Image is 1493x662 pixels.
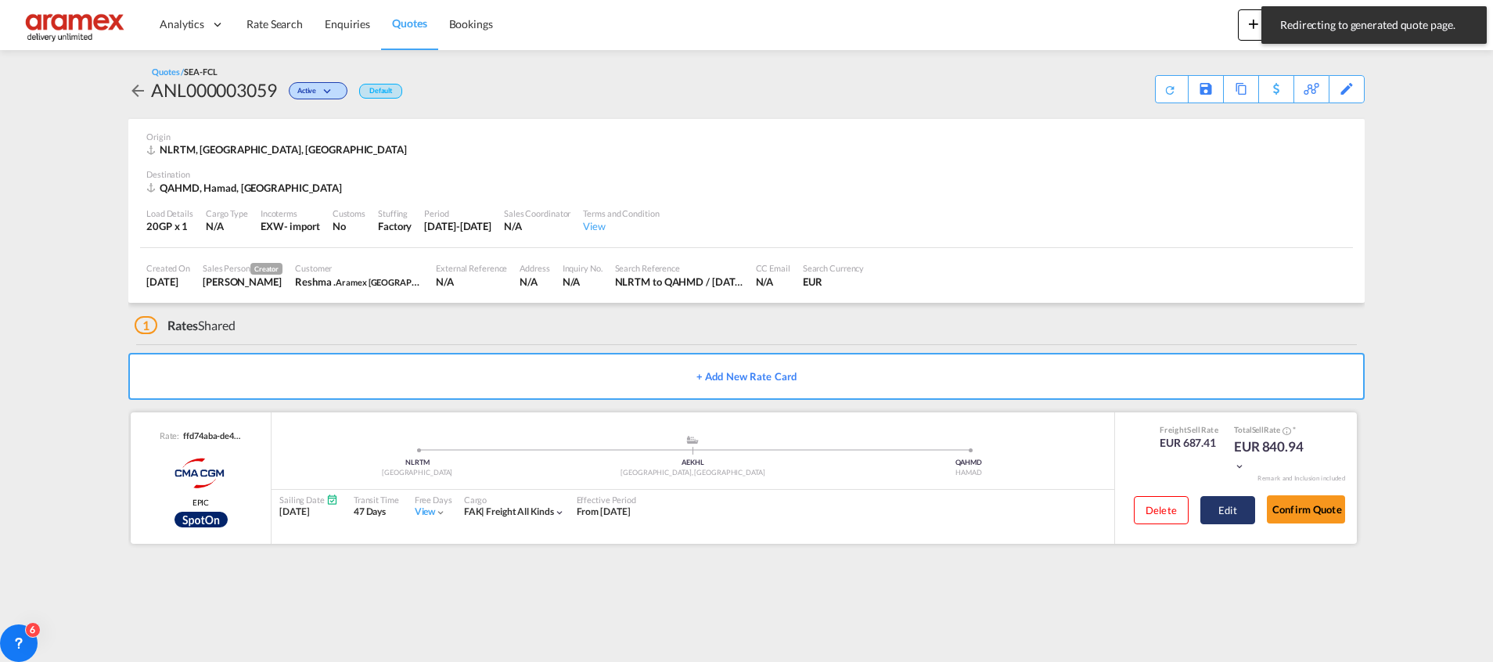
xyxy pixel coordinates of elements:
span: Sell [1187,425,1200,434]
span: Rates [167,318,199,333]
div: QAHMD [831,458,1106,468]
div: Default [359,84,402,99]
div: Inquiry No. [563,262,603,274]
div: Remark and Inclusion included [1246,474,1357,483]
div: Incoterms [261,207,320,219]
span: From [DATE] [577,505,631,517]
div: Destination [146,168,1347,180]
div: Shared [135,317,236,334]
span: Rate Search [246,17,303,31]
div: EUR [803,275,865,289]
div: CC Email [756,262,790,274]
button: Spot Rates are dynamic & can fluctuate with time [1280,425,1291,437]
span: Redirecting to generated quote page. [1275,17,1473,33]
div: 28 Aug 2025 [146,275,190,289]
div: Address [520,262,549,274]
div: Sales Person [203,262,282,275]
div: [GEOGRAPHIC_DATA] [279,468,555,478]
div: Free Days [415,494,452,505]
span: Aramex [GEOGRAPHIC_DATA] [336,275,453,288]
button: Confirm Quote [1267,495,1345,523]
md-icon: icon-chevron-down [554,507,565,518]
div: [GEOGRAPHIC_DATA], [GEOGRAPHIC_DATA] [555,468,830,478]
div: Viewicon-chevron-down [415,505,447,519]
div: Quotes /SEA-FCL [152,66,218,77]
div: Load Details [146,207,193,219]
div: From 26 Aug 2025 [577,505,631,519]
div: Freight Rate [1160,424,1218,435]
div: Cargo [464,494,565,505]
div: ANL000003059 [151,77,277,103]
div: 20GP x 1 [146,219,193,233]
div: Terms and Condition [583,207,659,219]
div: Origin [146,131,1347,142]
div: Total Rate [1234,424,1312,437]
div: Cargo Type [206,207,248,219]
span: Active [297,86,320,101]
span: | [481,505,484,517]
div: HAMAD [831,468,1106,478]
span: Enquiries [325,17,370,31]
div: External Reference [436,262,507,274]
span: FAK [464,505,487,517]
div: Quote PDF is not available at this time [1164,76,1180,96]
div: N/A [436,275,507,289]
div: Search Reference [615,262,743,274]
div: Transit Time [354,494,399,505]
span: EPIC [192,497,210,508]
div: Sailing Date [279,494,338,505]
div: 28 Aug 2025 [424,219,491,233]
button: Delete [1134,496,1189,524]
div: Search Currency [803,262,865,274]
div: - import [284,219,320,233]
div: Effective Period [577,494,636,505]
div: Created On [146,262,190,274]
img: CMA_CGM_Spot.png [174,512,228,527]
div: Rollable available [174,512,228,527]
span: 1 [135,316,157,334]
md-icon: icon-refresh [1163,82,1177,96]
div: Save As Template [1189,76,1223,103]
div: N/A [563,275,603,289]
div: N/A [520,275,549,289]
div: Janice Camporaso [203,275,282,289]
md-icon: assets/icons/custom/ship-fill.svg [683,436,702,444]
md-icon: icon-arrow-left [128,81,147,100]
div: NLRTM to QAHMD / 28 Aug 2025 [615,275,743,289]
div: 47 Days [354,505,399,519]
img: CMACGM Spot [161,454,240,493]
md-icon: icon-chevron-down [435,507,446,518]
div: N/A [206,219,248,233]
span: Quotes [392,16,426,30]
div: Sales Coordinator [504,207,570,219]
div: Change Status Here [289,82,347,99]
img: dca169e0c7e311edbe1137055cab269e.png [23,7,129,42]
span: Subject to Remarks [1291,425,1296,434]
span: NLRTM, [GEOGRAPHIC_DATA], [GEOGRAPHIC_DATA] [160,143,407,156]
md-icon: icon-plus 400-fg [1244,14,1263,33]
div: EUR 687.41 [1160,435,1218,451]
md-icon: icon-chevron-down [320,88,339,96]
md-icon: icon-chevron-down [1234,461,1245,472]
div: Customs [333,207,365,219]
div: View [583,219,659,233]
div: Factory Stuffing [378,219,412,233]
div: [DATE] [279,505,338,519]
span: Bookings [449,17,493,31]
div: N/A [504,219,570,233]
div: Period [424,207,491,219]
div: AEKHL [555,458,830,468]
div: QAHMD, Hamad, Middle East [146,181,346,195]
div: Customer [295,262,423,274]
div: Change Status Here [277,77,351,103]
button: + Add New Rate Card [128,353,1365,400]
span: Rate: [160,430,180,441]
div: EXW [261,219,284,233]
button: icon-plus 400-fgNewicon-chevron-down [1238,9,1309,41]
span: New [1244,17,1303,30]
div: ffd74aba-de42-46f4-b8d6-bdd0bf144a2a.f2a3226c-6c30-39d6-bed5-de7708f37606 [179,430,242,441]
span: Sell [1252,425,1265,434]
div: Stuffing [378,207,412,219]
span: SEA-FCL [184,67,217,77]
md-icon: Schedules Available [326,494,338,505]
